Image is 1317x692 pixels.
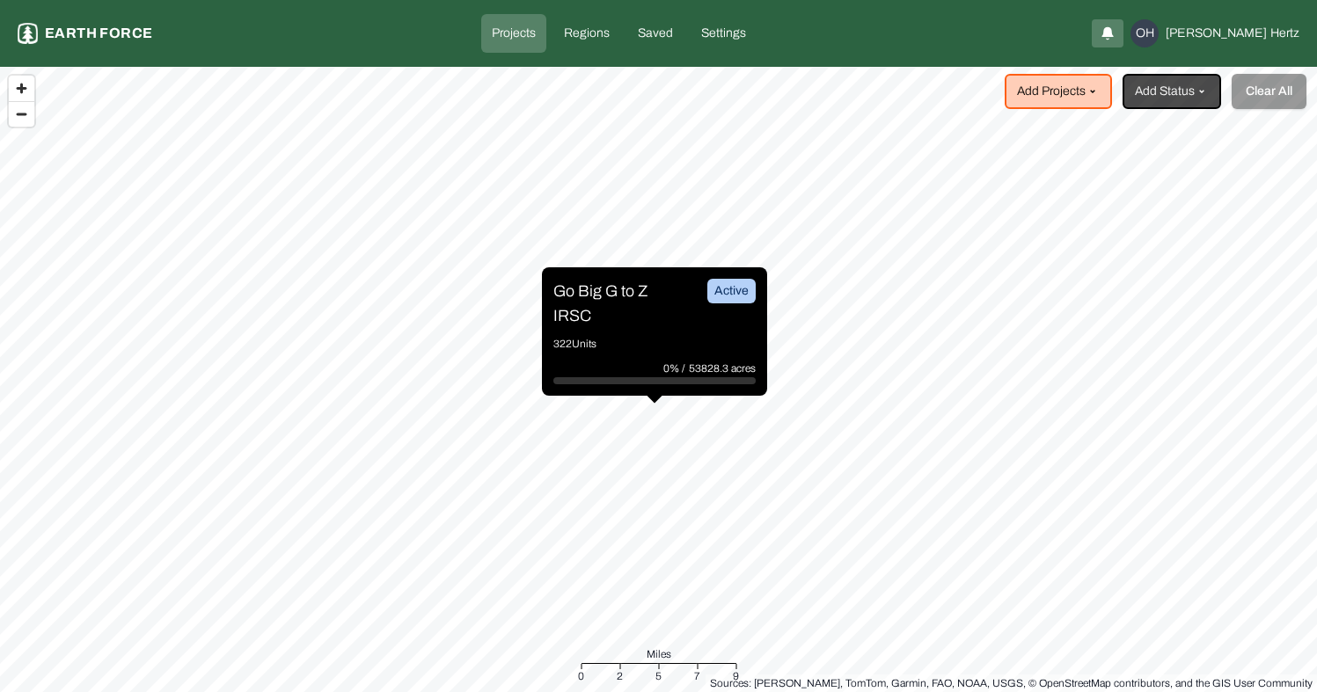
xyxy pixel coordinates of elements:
button: OH[PERSON_NAME]Hertz [1130,19,1299,47]
p: Projects [492,25,536,42]
img: earthforce-logo-white-uG4MPadI.svg [18,23,38,44]
button: Add Projects [1005,74,1112,109]
div: 2 [617,667,623,685]
a: Saved [627,14,684,53]
button: Zoom out [9,101,34,127]
a: Regions [553,14,620,53]
div: 0 [578,667,584,685]
div: Sources: [PERSON_NAME], TomTom, Garmin, FAO, NOAA, USGS, © OpenStreetMap contributors, and the GI... [710,674,1313,692]
span: Miles [647,645,671,663]
p: Earth force [45,23,152,44]
div: 9 [733,667,739,685]
div: Active [707,279,756,303]
button: Zoom in [9,76,34,101]
a: Settings [691,14,757,53]
button: Add Status [1123,74,1221,109]
span: [PERSON_NAME] [1166,25,1267,42]
a: Projects [481,14,546,53]
p: Go Big G to Z IRSC [553,279,685,328]
p: Regions [564,25,610,42]
span: Hertz [1270,25,1299,42]
p: Settings [701,25,746,42]
p: Saved [638,25,673,42]
p: 322 Units [553,335,756,353]
button: Clear All [1232,74,1306,109]
div: OH [1130,19,1159,47]
div: 5 [655,667,662,685]
div: 7 [694,667,700,685]
p: 53828.3 acres [689,360,756,377]
p: 0% / [663,360,689,377]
